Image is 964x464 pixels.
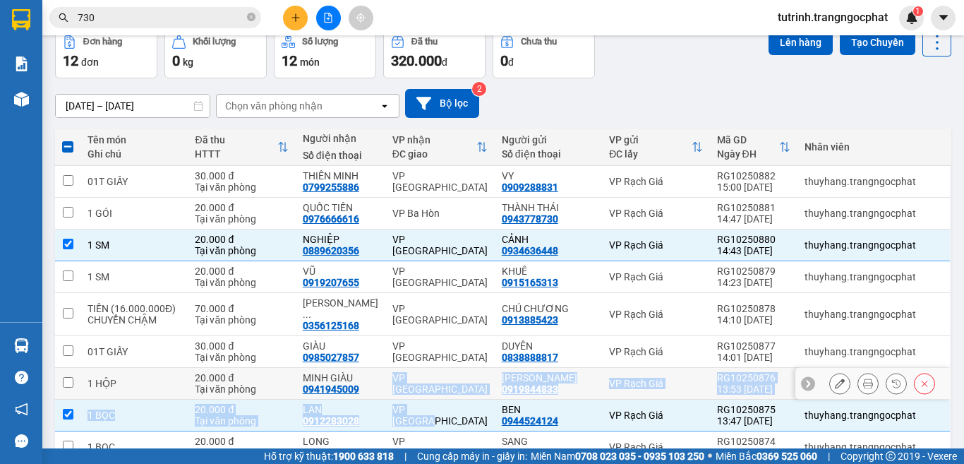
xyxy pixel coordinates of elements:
div: 20.000 đ [195,404,288,415]
span: Cung cấp máy in - giấy in: [417,448,527,464]
div: VP Rạch Giá [609,271,702,282]
div: Đã thu [411,37,438,47]
div: Ghi chú [88,148,181,160]
button: aim [349,6,373,30]
div: thuyhang.trangngocphat [805,441,943,453]
div: 0912283028 [303,415,359,427]
div: 1 BỌC [88,410,181,421]
div: MINH GIÀU [303,372,378,383]
div: NGHIỆP [303,234,378,245]
div: VY [502,170,595,182]
div: 0944524124 [502,415,558,427]
th: Toggle SortBy [188,129,295,166]
div: 15:00 [DATE] [717,182,791,193]
div: RG10250879 [717,266,791,277]
div: Tại văn phòng [195,383,288,395]
div: CẢNH [502,234,595,245]
svg: open [379,100,390,112]
div: thuyhang.trangngocphat [805,208,943,219]
span: notification [15,403,28,416]
div: RG10250877 [717,340,791,352]
div: 0889620356 [303,245,359,256]
input: Tìm tên, số ĐT hoặc mã đơn [78,10,244,25]
span: Miền Bắc [716,448,817,464]
div: THIÊN MINH [303,170,378,182]
div: CHUYỂN CHẬM [88,314,181,326]
div: LONG [303,436,378,447]
button: Khối lượng0kg [164,28,267,78]
div: thuyhang.trangngocphat [805,176,943,187]
div: 14:43 [DATE] [717,245,791,256]
div: 0919844833 [502,383,558,395]
div: DUYÊN [502,340,595,352]
div: 01T GIẤY [88,176,181,187]
div: VP Rạch Giá [609,410,702,421]
div: 20.000 đ [195,372,288,383]
div: VP [GEOGRAPHIC_DATA] [392,303,488,326]
div: VP [GEOGRAPHIC_DATA] [392,234,488,256]
span: tutrinh.trangngocphat [766,8,899,26]
div: 20.000 đ [195,266,288,277]
div: thuyhang.trangngocphat [805,309,943,320]
div: 0799255886 [303,182,359,193]
div: VŨ [303,266,378,277]
span: kg [183,56,193,68]
span: 0 [500,52,508,69]
img: warehouse-icon [14,338,29,353]
div: Người nhận [303,133,378,144]
button: Số lượng12món [274,28,376,78]
span: caret-down [937,11,950,24]
div: Tại văn phòng [195,447,288,458]
span: 320.000 [391,52,442,69]
span: đơn [81,56,99,68]
div: RG10250882 [717,170,791,182]
div: Người gửi [502,134,595,145]
div: HTTT [195,148,277,160]
span: 12 [63,52,78,69]
div: CHÚ CHƯƠNG [502,303,595,314]
div: GIÀU [303,340,378,352]
span: question-circle [15,371,28,384]
sup: 1 [913,6,923,16]
div: 14:01 [DATE] [717,352,791,363]
span: | [828,448,830,464]
div: BEN [502,404,595,415]
div: 0838888817 [502,352,558,363]
span: đ [442,56,447,68]
th: Toggle SortBy [385,129,495,166]
span: aim [356,13,366,23]
button: Bộ lọc [405,89,479,118]
span: close-circle [247,11,255,25]
div: 1 BỌC [88,441,181,453]
button: plus [283,6,308,30]
div: 14:23 [DATE] [717,277,791,288]
strong: 0708 023 035 - 0935 103 250 [575,451,704,462]
div: RG10250874 [717,436,791,447]
div: Tại văn phòng [195,213,288,225]
div: TIỀN (16.000.000Đ) [88,303,181,314]
div: Tại văn phòng [195,277,288,288]
div: 30.000 đ [195,170,288,182]
div: Tại văn phòng [195,314,288,326]
span: món [300,56,320,68]
div: RG10250878 [717,303,791,314]
div: 0934636448 [502,245,558,256]
div: VP Rạch Giá [609,309,702,320]
div: 30.000 đ [195,340,288,352]
div: PHẠM VĂN MẠNH [303,297,378,320]
div: 14:10 [DATE] [717,314,791,326]
div: LAN [303,404,378,415]
div: 13:36 [DATE] [717,447,791,458]
span: file-add [323,13,333,23]
div: ĐC lấy [609,148,691,160]
div: 14:47 [DATE] [717,213,791,225]
div: VP gửi [609,134,691,145]
div: VP Rạch Giá [609,441,702,453]
div: Tại văn phòng [195,352,288,363]
div: Số điện thoại [303,150,378,161]
div: 20.000 đ [195,202,288,213]
th: Toggle SortBy [602,129,709,166]
div: VP [GEOGRAPHIC_DATA] [392,436,488,458]
div: 0985027857 [303,352,359,363]
div: 1 SM [88,239,181,251]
